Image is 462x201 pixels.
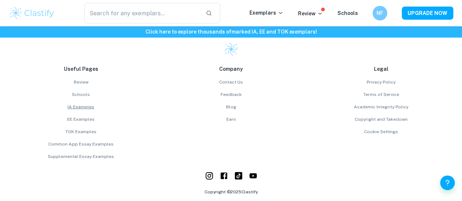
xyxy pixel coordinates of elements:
[9,153,153,160] a: Supplemental Essay Examples
[159,104,303,110] a: Blog
[159,79,303,85] a: Contact Us
[9,189,453,195] p: Copyright © 2025 Clastify
[159,116,303,123] a: Earn
[9,104,153,110] a: IA Examples
[159,65,303,73] p: Company
[309,104,453,110] a: Academic Integrity Policy
[9,79,153,85] a: Review
[249,171,257,183] a: YouTube
[9,6,55,20] img: Clastify logo
[373,6,387,20] button: NF
[9,128,153,135] a: TOK Examples
[9,116,153,123] a: EE Examples
[309,116,453,123] a: Copyright and Takedown
[205,171,214,183] a: Instagram
[9,65,153,73] p: Useful Pages
[298,9,323,18] p: Review
[309,65,453,73] p: Legal
[1,28,461,36] h6: Click here to explore thousands of marked IA, EE and TOK exemplars !
[9,91,153,98] a: Schools
[84,3,200,23] input: Search for any exemplars...
[309,128,453,135] a: Cookie Settings
[440,175,455,190] button: Help and Feedback
[219,171,228,183] a: Facebook
[402,7,453,20] button: UPGRADE NOW
[376,9,384,17] h6: NF
[309,79,453,85] a: Privacy Policy
[337,10,358,16] a: Schools
[249,9,283,17] p: Exemplars
[9,141,153,147] a: Common App Essay Examples
[234,171,243,183] a: YouTube
[159,91,303,98] a: Feedback
[309,91,453,98] a: Terms of Service
[224,42,238,57] img: Clastify logo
